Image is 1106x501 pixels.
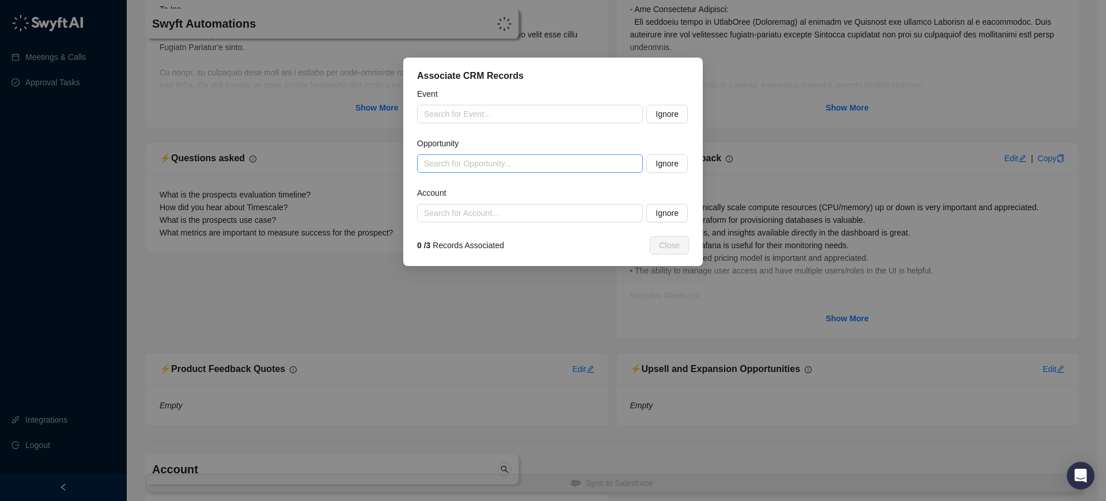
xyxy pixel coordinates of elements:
span: Ignore [656,157,679,170]
button: Close [650,236,689,255]
button: Ignore [646,154,688,173]
span: Ignore [656,108,679,120]
span: Records Associated [417,239,504,252]
label: Opportunity [417,137,467,150]
strong: 0 / 3 [417,241,430,250]
div: Open Intercom Messenger [1067,462,1094,489]
label: Account [417,187,454,199]
label: Event [417,88,446,100]
button: Ignore [646,105,688,123]
div: Associate CRM Records [417,69,689,83]
span: Ignore [656,207,679,219]
button: Ignore [646,204,688,222]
